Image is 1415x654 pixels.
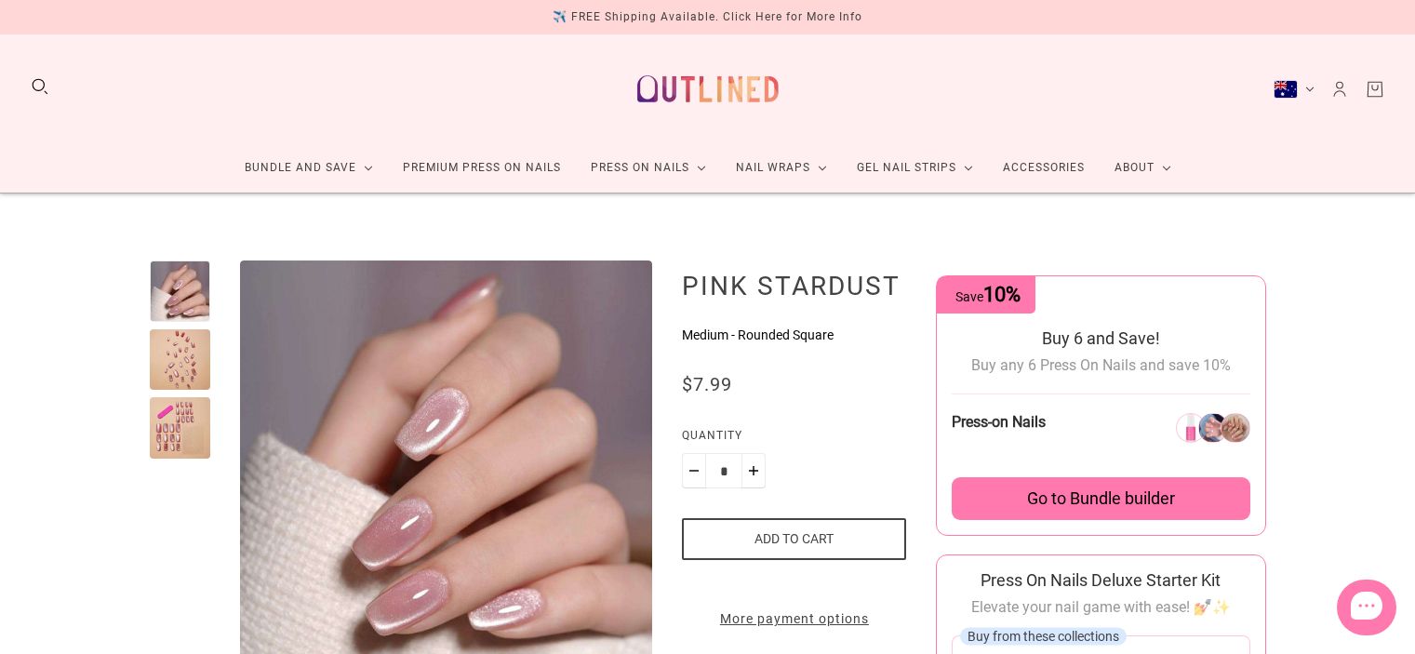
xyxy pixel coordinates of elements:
a: About [1100,143,1186,193]
label: Quantity [682,426,906,453]
span: Press On Nails Deluxe Starter Kit [981,570,1221,590]
span: 10% [983,283,1021,306]
button: Minus [682,453,706,488]
span: Elevate your nail game with ease! 💅✨ [971,598,1231,616]
button: Add to cart [682,518,906,560]
button: Australia [1274,80,1315,99]
a: More payment options [682,609,906,629]
span: $7.99 [682,373,732,395]
h1: Pink Stardust [682,270,906,301]
button: Search [30,76,50,97]
a: Account [1329,79,1350,100]
p: Medium - Rounded Square [682,326,906,345]
a: Outlined [626,49,790,128]
a: Accessories [988,143,1100,193]
span: Buy 6 and Save! [1042,328,1160,348]
a: Bundle and Save [230,143,388,193]
div: ✈️ FREE Shipping Available. Click Here for More Info [553,7,862,27]
a: Press On Nails [576,143,721,193]
span: Buy any 6 Press On Nails and save 10% [971,356,1231,374]
span: Buy from these collections [968,629,1119,644]
span: Go to Bundle builder [1027,488,1175,509]
a: Premium Press On Nails [388,143,576,193]
span: Press-on Nails [952,413,1046,431]
a: Nail Wraps [721,143,842,193]
span: Save [955,289,1021,304]
button: Plus [741,453,766,488]
a: Cart [1365,79,1385,100]
a: Gel Nail Strips [842,143,988,193]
